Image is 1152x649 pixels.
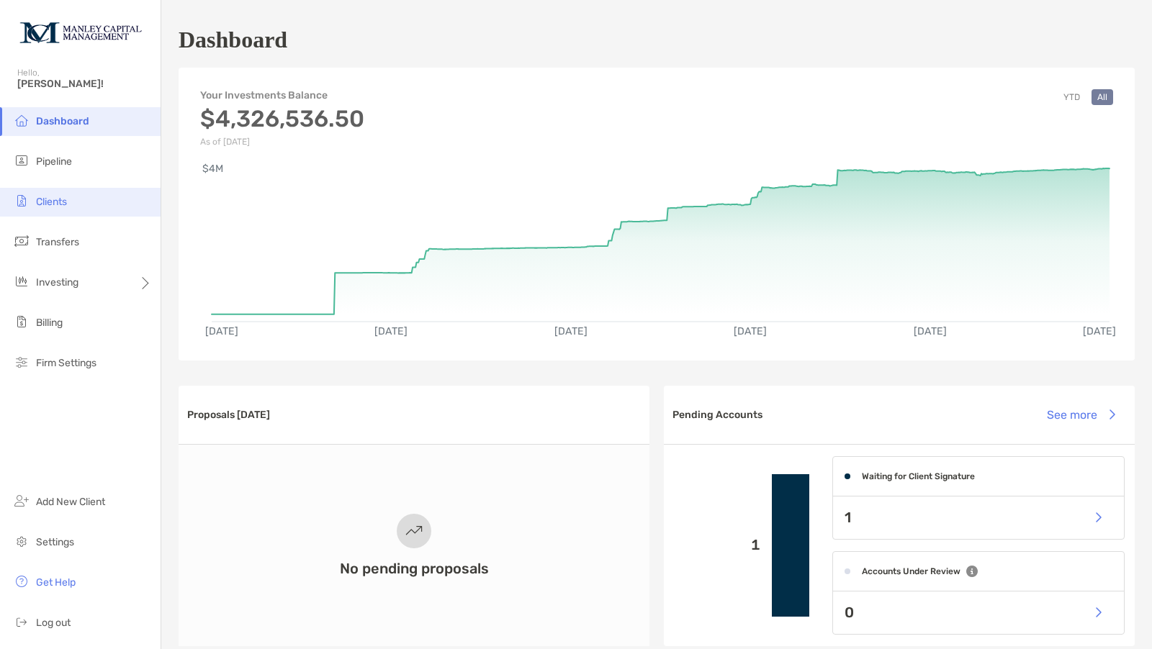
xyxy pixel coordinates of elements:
p: 1 [675,536,760,554]
span: Transfers [36,236,79,248]
span: Pipeline [36,155,72,168]
span: Billing [36,317,63,329]
img: settings icon [13,532,30,550]
img: Zoe Logo [17,6,143,58]
text: [DATE] [554,325,588,337]
span: [PERSON_NAME]! [17,78,152,90]
p: As of [DATE] [200,137,364,147]
img: dashboard icon [13,112,30,129]
h4: Your Investments Balance [200,89,364,101]
button: YTD [1058,89,1086,105]
img: billing icon [13,313,30,330]
img: investing icon [13,273,30,290]
span: Add New Client [36,496,105,508]
img: firm-settings icon [13,353,30,371]
h1: Dashboard [179,27,287,53]
img: clients icon [13,192,30,209]
text: $4M [202,163,223,175]
img: get-help icon [13,573,30,590]
button: All [1092,89,1113,105]
button: See more [1035,399,1126,430]
span: Log out [36,617,71,629]
p: 0 [845,604,854,622]
span: Investing [36,276,78,289]
img: logout icon [13,613,30,630]
h3: Pending Accounts [672,409,762,421]
span: Firm Settings [36,357,96,369]
img: pipeline icon [13,152,30,169]
text: [DATE] [205,325,238,337]
text: [DATE] [914,325,947,337]
span: Clients [36,196,67,208]
h4: Waiting for Client Signature [862,471,975,481]
text: [DATE] [374,325,408,337]
p: 1 [845,509,851,527]
text: [DATE] [1083,325,1116,337]
h3: $4,326,536.50 [200,105,364,132]
span: Settings [36,536,74,548]
h3: Proposals [DATE] [187,409,270,421]
img: add_new_client icon [13,492,30,509]
img: transfers icon [13,232,30,250]
span: Dashboard [36,115,89,127]
h3: No pending proposals [340,560,489,577]
span: Get Help [36,576,76,589]
h4: Accounts Under Review [862,566,960,576]
text: [DATE] [734,325,767,337]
